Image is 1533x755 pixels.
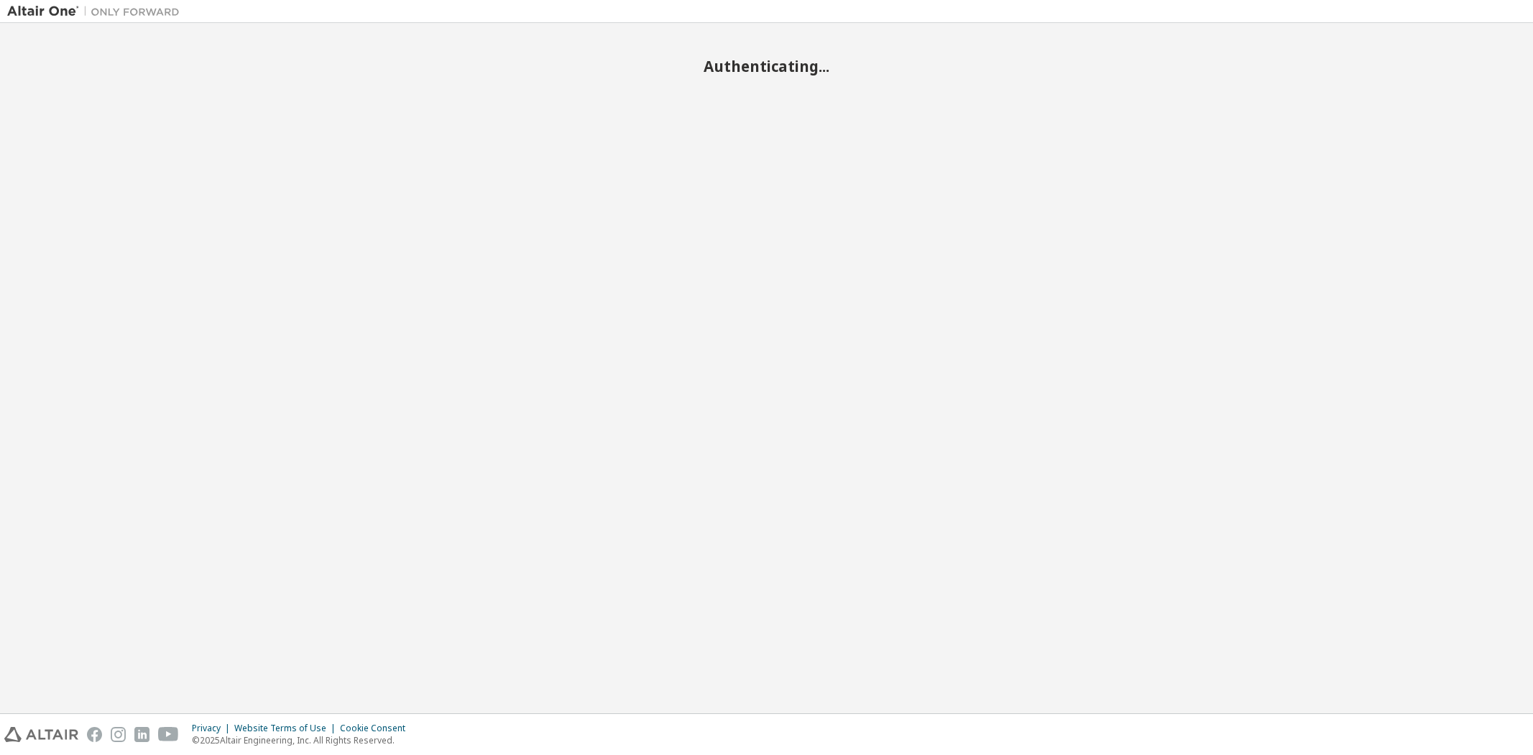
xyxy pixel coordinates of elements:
div: Website Terms of Use [234,723,340,734]
img: Altair One [7,4,187,19]
img: facebook.svg [87,727,102,742]
p: © 2025 Altair Engineering, Inc. All Rights Reserved. [192,734,414,746]
div: Privacy [192,723,234,734]
div: Cookie Consent [340,723,414,734]
h2: Authenticating... [7,57,1526,75]
img: linkedin.svg [134,727,149,742]
img: altair_logo.svg [4,727,78,742]
img: youtube.svg [158,727,179,742]
img: instagram.svg [111,727,126,742]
